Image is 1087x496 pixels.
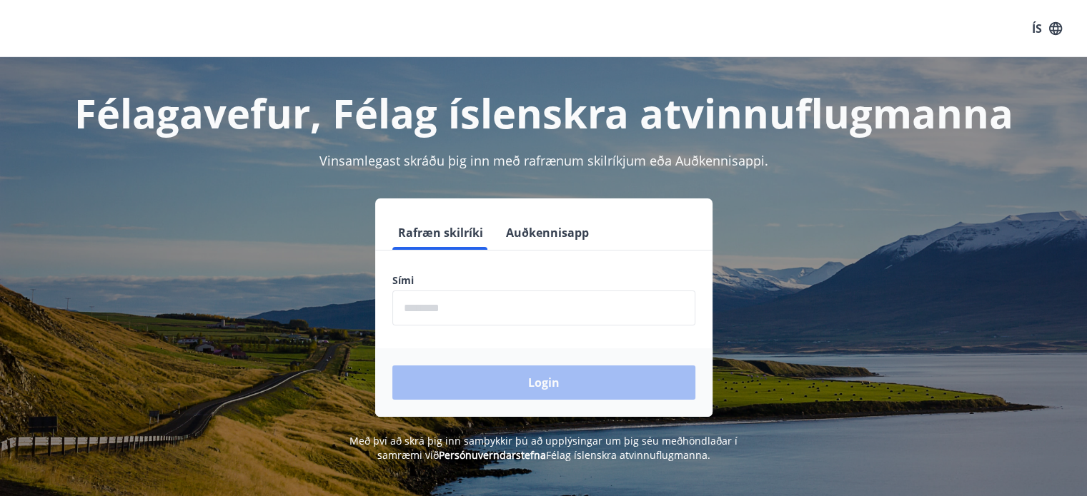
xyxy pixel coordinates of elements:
[349,434,738,462] span: Með því að skrá þig inn samþykkir þú að upplýsingar um þig séu meðhöndlaðar í samræmi við Félag í...
[46,86,1041,140] h1: Félagavefur, Félag íslenskra atvinnuflugmanna
[319,152,768,169] span: Vinsamlegast skráðu þig inn með rafrænum skilríkjum eða Auðkennisappi.
[439,448,546,462] a: Persónuverndarstefna
[500,216,595,250] button: Auðkennisapp
[1024,16,1070,41] button: ÍS
[392,273,695,288] label: Sími
[392,216,489,250] button: Rafræn skilríki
